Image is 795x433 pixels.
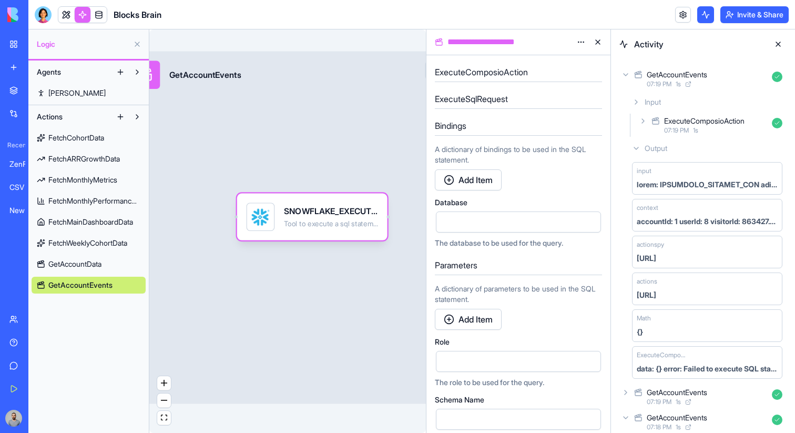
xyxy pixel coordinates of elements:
button: Actions [32,108,112,125]
span: context [637,204,658,212]
span: Input [645,97,661,107]
div: SNOWFLAKE_EXECUTE_SQL [284,205,378,217]
span: 07:19 PM [664,126,689,135]
div: ExecuteComposioAction [664,116,745,126]
span: Schema Name [435,396,484,404]
a: FetchMonthlyMetrics [32,172,146,188]
div: data: {} error: Failed to execute SQL statement. The API response is: { "code" : "391917", "messa... [637,364,778,374]
span: Math [637,314,651,323]
span: actionspy [637,240,664,249]
span: FetchMonthlyPerformanceMetrics [48,196,140,206]
span: Agents [37,67,61,77]
span: FetchARRGrowthData [48,154,120,164]
span: Recent [3,141,25,149]
div: GetAccountEvents [647,69,707,80]
span: actions [637,277,657,286]
a: New App [3,200,45,221]
span: 07:19 PM [647,80,671,88]
div: GetAccountEvents [123,52,475,404]
div: A dictionary of bindings to be used in the SQL statement. [435,144,602,165]
span: 1 s [676,398,681,406]
div: lorem: IPSUMDOLO_SITAMET_CON adipiscInGeLits: doei temporIncIdiduntu: labo etdoloremag: Aliq en a... [637,179,778,190]
button: zoom out [157,394,171,408]
span: 1 s [693,126,698,135]
h5: ExecuteSqlRequest [435,93,602,105]
h5: Bindings [435,119,602,132]
div: SNOWFLAKE_EXECUTE_SQLTool to execute a sql statement and return the resulting data. use when you ... [237,194,388,240]
div: ZenFlow [9,159,39,169]
div: GetAccountEvents [169,69,241,80]
a: FetchMonthlyPerformanceMetrics [32,193,146,209]
img: image_123650291_bsq8ao.jpg [5,410,22,427]
div: The role to be used for the query. [435,377,602,388]
a: GetAccountData [32,256,146,273]
button: Invite & Share [720,6,789,23]
div: CSV Response Consolidator [9,182,39,193]
button: fit view [157,411,171,425]
a: FetchWeeklyCohortData [32,235,146,251]
a: FetchARRGrowthData [32,150,146,167]
div: The database to be used for the query. [435,238,602,248]
span: Database [435,199,467,206]
button: zoom in [157,376,171,390]
span: Actions [37,112,63,122]
button: Add Item [435,309,502,330]
span: 07:19 PM [647,398,671,406]
span: 07:18 PM [647,423,671,431]
button: Agents [32,64,112,80]
span: 1 s [676,80,681,88]
div: [URL] [637,253,656,264]
a: FetchCohortData [32,129,146,146]
span: FetchCohortData [48,133,104,143]
div: accountId: 1 userId: 8 visitorId: 863427.19412342 appId: 68c6fdf23f3f1f6d79b5988a mainWorkflowId:... [637,216,778,227]
span: Role [435,338,450,346]
a: [PERSON_NAME] [32,85,146,102]
div: GetAccountEvents [647,387,707,398]
h5: ExecuteComposioAction [435,66,602,78]
span: Logic [37,39,129,49]
span: Output [645,143,667,154]
img: logo [7,7,73,22]
div: GetAccountEvents [647,412,707,423]
div: [URL] [637,290,656,300]
span: GetAccountData [48,259,101,269]
span: [PERSON_NAME] [48,88,106,98]
div: Tool to execute a sql statement and return the resulting data. use when you need to query data fr... [284,219,378,229]
div: New App [9,205,39,216]
span: ExecuteComposioAction [637,351,687,359]
span: Activity [634,38,763,51]
a: CSV Response Consolidator [3,177,45,198]
a: ZenFlow [3,154,45,175]
span: FetchWeeklyCohortData [48,238,127,248]
span: FetchMonthlyMetrics [48,175,117,185]
span: GetAccountEvents [48,280,113,290]
span: input [637,167,651,175]
a: FetchMainDashboardData [32,214,146,230]
div: A dictionary of parameters to be used in the SQL statement. [435,284,602,305]
span: Blocks Brain [114,8,161,21]
a: GetAccountEvents [32,277,146,294]
div: {} [637,327,643,337]
span: 1 s [676,423,681,431]
span: FetchMainDashboardData [48,217,133,227]
button: Add Item [435,169,502,190]
h5: Parameters [435,259,602,271]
